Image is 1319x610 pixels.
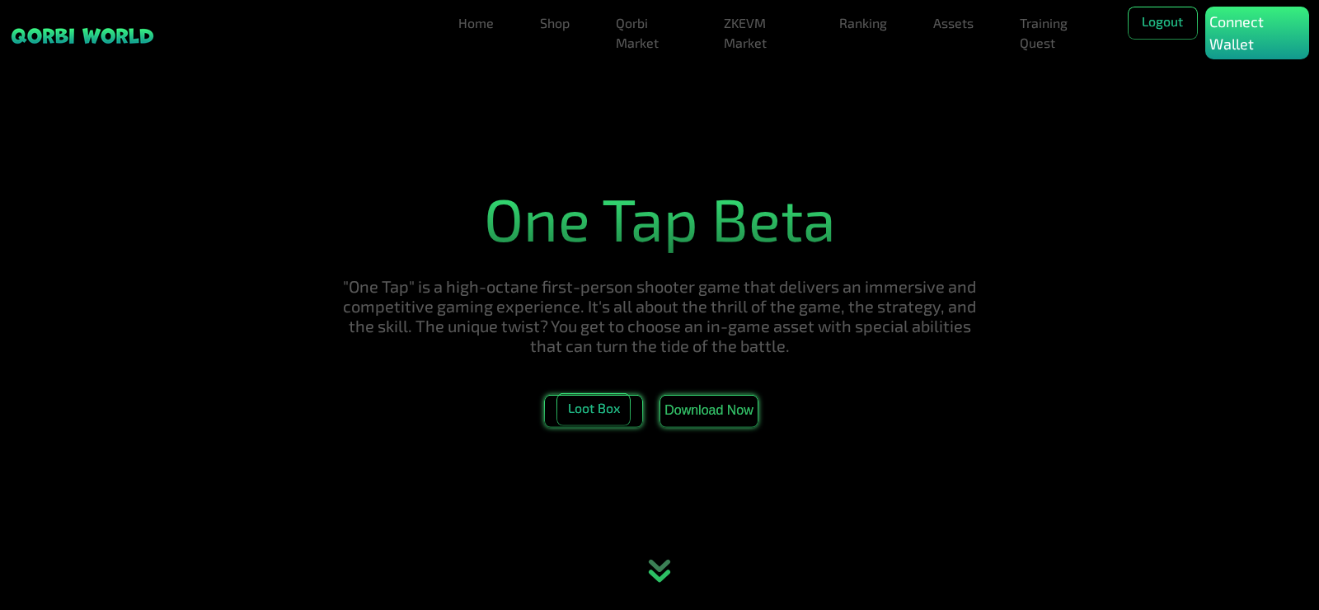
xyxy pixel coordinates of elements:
[556,393,631,426] span: Loot Box
[1209,11,1305,55] p: Connect Wallet
[833,7,894,40] a: Ranking
[10,26,155,45] img: sticky brand-logo
[340,182,979,253] h1: One Tap Beta
[452,7,500,40] a: Home
[1013,7,1095,59] a: Training Quest
[340,276,979,355] h5: "One Tap" is a high-octane first-person shooter game that delivers an immersive and competitive g...
[717,7,800,59] a: ZKEVM Market
[609,7,684,59] a: Qorbi Market
[544,395,643,428] a: Loot Box
[927,7,980,40] a: Assets
[533,7,576,40] a: Shop
[659,395,758,428] button: Download Now
[1128,7,1198,40] button: Logout
[623,536,696,610] div: animation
